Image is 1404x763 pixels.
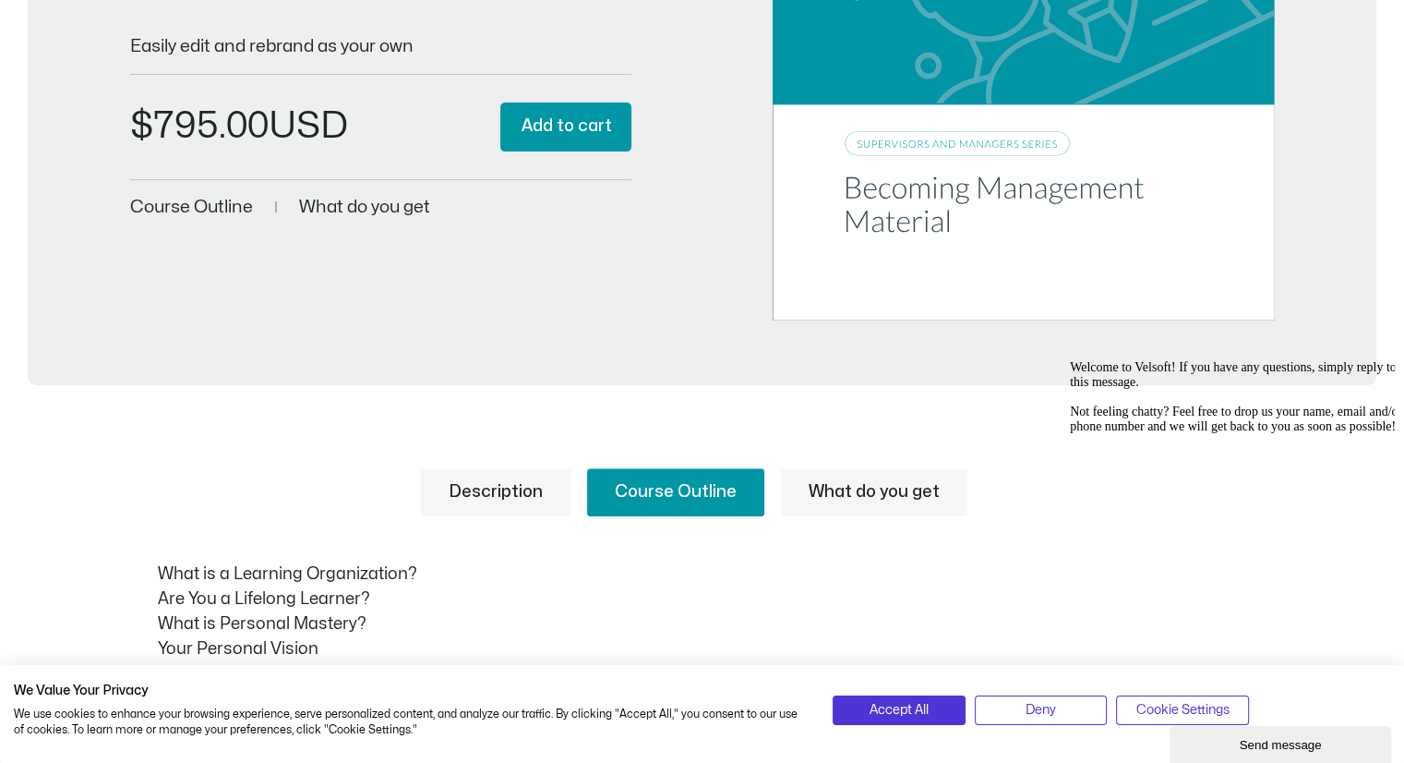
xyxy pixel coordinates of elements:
[833,696,965,725] button: Accept all cookies
[1062,353,1395,717] iframe: chat widget
[130,199,253,216] a: Course Outline
[14,683,805,699] h2: We Value Your Privacy
[158,562,1275,587] p: What is a Learning Organization?
[7,7,340,80] span: Welcome to Velsoft! If you have any questions, simply reply to this message. Not feeling chatty? ...
[299,199,430,216] a: What do you get
[421,468,570,516] a: Description
[130,108,269,144] bdi: 795.00
[587,468,764,516] a: Course Outline
[130,38,632,55] p: Easily edit and rebrand as your own
[130,108,153,144] span: $
[7,7,340,81] div: Welcome to Velsoft! If you have any questions, simply reply to this message.Not feeling chatty? F...
[781,468,967,516] a: What do you get
[500,103,631,151] button: Add to cart
[870,700,929,721] span: Accept All
[158,587,1275,612] p: Are You a Lifelong Learner?
[975,696,1107,725] button: Deny all cookies
[14,707,805,738] p: We use cookies to enhance your browsing experience, serve personalized content, and analyze our t...
[158,612,1275,636] p: What is Personal Mastery?
[158,636,1275,661] p: Your Personal Vision
[1170,722,1395,763] iframe: chat widget
[1026,700,1056,721] span: Deny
